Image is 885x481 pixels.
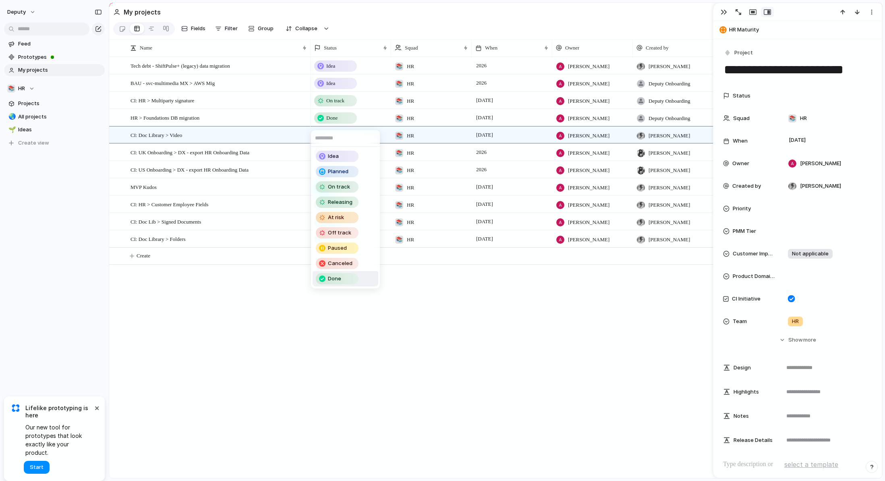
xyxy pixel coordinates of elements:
span: Idea [328,152,339,160]
span: Planned [328,168,348,176]
span: Off track [328,229,351,237]
span: Releasing [328,198,352,206]
span: Done [328,275,341,283]
span: Canceled [328,259,352,267]
span: At risk [328,214,344,222]
span: Paused [328,244,347,252]
span: On track [328,183,350,191]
